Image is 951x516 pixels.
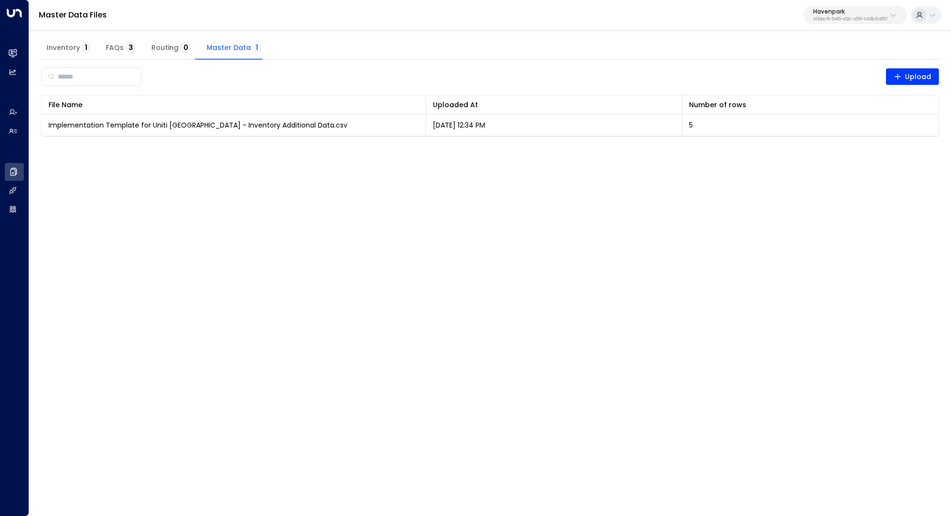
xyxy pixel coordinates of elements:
span: Master Data [207,44,261,52]
span: 3 [126,41,136,54]
p: 413dacf9-5485-402c-a519-14108c614857 [813,17,887,21]
p: Havenpark [813,9,887,15]
div: Number of rows [689,99,746,111]
div: File Name [49,99,82,111]
button: Havenpark413dacf9-5485-402c-a519-14108c614857 [803,6,907,24]
button: Upload [886,68,939,85]
span: 0 [180,41,191,54]
span: Upload [894,71,932,83]
div: Uploaded At [433,99,675,111]
div: Number of rows [689,99,932,111]
span: 5 [689,120,693,130]
span: FAQs [106,44,136,52]
div: Uploaded At [433,99,478,111]
div: File Name [49,99,419,111]
span: 1 [253,41,261,54]
span: Implementation Template for Uniti [GEOGRAPHIC_DATA] - Inventory Additional Data.csv [49,120,347,130]
span: 1 [82,41,90,54]
a: Master Data Files [39,9,107,20]
span: Routing [151,44,191,52]
p: [DATE] 12:34 PM [433,120,485,130]
span: Inventory [47,44,90,52]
